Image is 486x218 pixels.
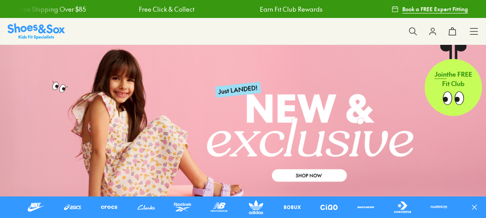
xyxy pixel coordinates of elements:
a: Free Click & Collect [138,4,194,14]
a: Free Shipping Over $85 [17,4,85,14]
span: Book a FREE Expert Fitting [402,5,468,13]
a: Earn Fit Club Rewards [259,4,322,14]
p: the FREE Fit Club [425,62,482,96]
a: Shoes & Sox [8,23,65,39]
a: Book a FREE Expert Fitting [391,1,468,17]
span: Join [434,70,447,78]
img: SNS_Logo_Responsive.svg [8,23,65,39]
a: Jointhe FREE Fit Club [425,44,482,116]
